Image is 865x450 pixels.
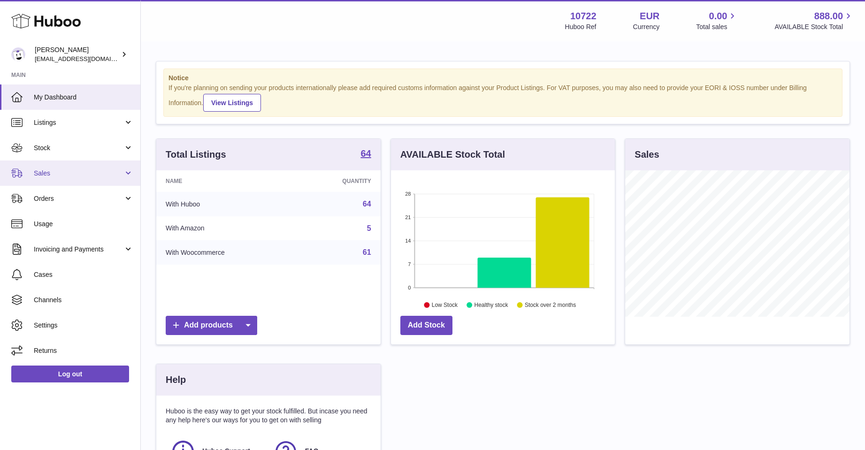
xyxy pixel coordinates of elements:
[432,302,458,308] text: Low Stock
[34,220,133,229] span: Usage
[696,10,738,31] a: 0.00 Total sales
[34,270,133,279] span: Cases
[35,55,138,62] span: [EMAIL_ADDRESS][DOMAIN_NAME]
[363,200,371,208] a: 64
[34,169,123,178] span: Sales
[203,94,261,112] a: View Listings
[408,285,411,290] text: 0
[295,170,380,192] th: Quantity
[565,23,597,31] div: Huboo Ref
[34,144,123,153] span: Stock
[774,10,854,31] a: 888.00 AVAILABLE Stock Total
[156,170,295,192] th: Name
[474,302,508,308] text: Healthy stock
[34,321,133,330] span: Settings
[166,316,257,335] a: Add products
[525,302,576,308] text: Stock over 2 months
[166,407,371,425] p: Huboo is the easy way to get your stock fulfilled. But incase you need any help here's our ways f...
[635,148,659,161] h3: Sales
[405,214,411,220] text: 21
[11,366,129,382] a: Log out
[405,191,411,197] text: 28
[360,149,371,158] strong: 64
[400,148,505,161] h3: AVAILABLE Stock Total
[640,10,659,23] strong: EUR
[570,10,597,23] strong: 10722
[360,149,371,160] a: 64
[696,23,738,31] span: Total sales
[166,374,186,386] h3: Help
[367,224,371,232] a: 5
[408,261,411,267] text: 7
[11,47,25,61] img: sales@plantcaretools.com
[35,46,119,63] div: [PERSON_NAME]
[34,118,123,127] span: Listings
[156,240,295,265] td: With Woocommerce
[166,148,226,161] h3: Total Listings
[633,23,660,31] div: Currency
[400,316,452,335] a: Add Stock
[34,296,133,305] span: Channels
[814,10,843,23] span: 888.00
[168,74,837,83] strong: Notice
[405,238,411,244] text: 14
[709,10,727,23] span: 0.00
[34,194,123,203] span: Orders
[156,216,295,241] td: With Amazon
[363,248,371,256] a: 61
[34,346,133,355] span: Returns
[34,245,123,254] span: Invoicing and Payments
[774,23,854,31] span: AVAILABLE Stock Total
[34,93,133,102] span: My Dashboard
[156,192,295,216] td: With Huboo
[168,84,837,112] div: If you're planning on sending your products internationally please add required customs informati...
